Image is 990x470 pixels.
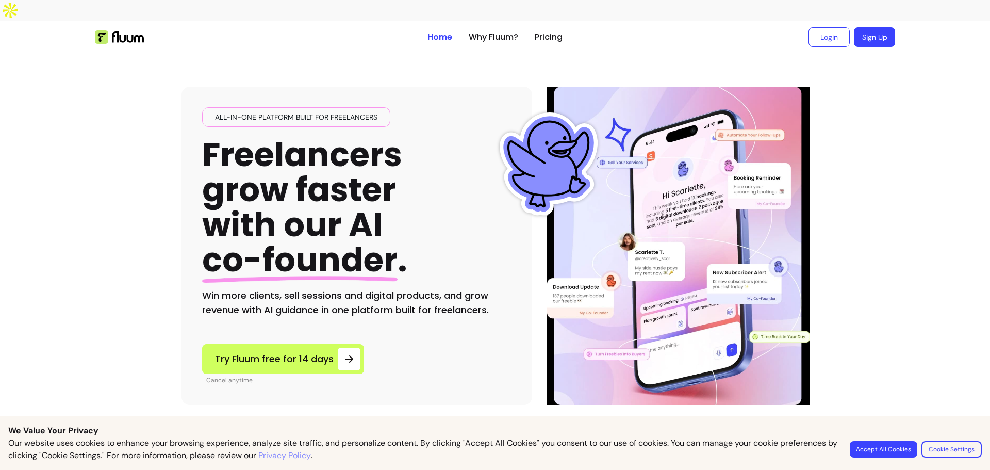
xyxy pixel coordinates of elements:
h1: Freelancers grow faster with our AI . [202,137,407,278]
p: Our website uses cookies to enhance your browsing experience, analyze site traffic, and personali... [8,437,837,462]
span: co-founder [202,237,398,283]
img: Illustration of Fluum AI Co-Founder on a smartphone, showing solo business performance insights s... [549,87,808,405]
button: Accept All Cookies [850,441,917,458]
img: Fluum Logo [95,30,144,44]
p: Cancel anytime [206,376,364,384]
a: Why Fluum? [469,31,518,43]
span: All-in-one platform built for freelancers [211,112,382,122]
a: Try Fluum free for 14 days [202,344,364,374]
a: Sign Up [854,27,895,47]
a: Home [427,31,452,43]
a: Privacy Policy [258,449,311,462]
p: We Value Your Privacy [8,425,982,437]
a: Login [808,27,850,47]
span: Try Fluum free for 14 days [215,352,334,366]
a: Pricing [535,31,563,43]
button: Cookie Settings [921,441,982,458]
img: Fluum Duck sticker [497,112,600,216]
h2: Win more clients, sell sessions and digital products, and grow revenue with AI guidance in one pl... [202,288,511,317]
